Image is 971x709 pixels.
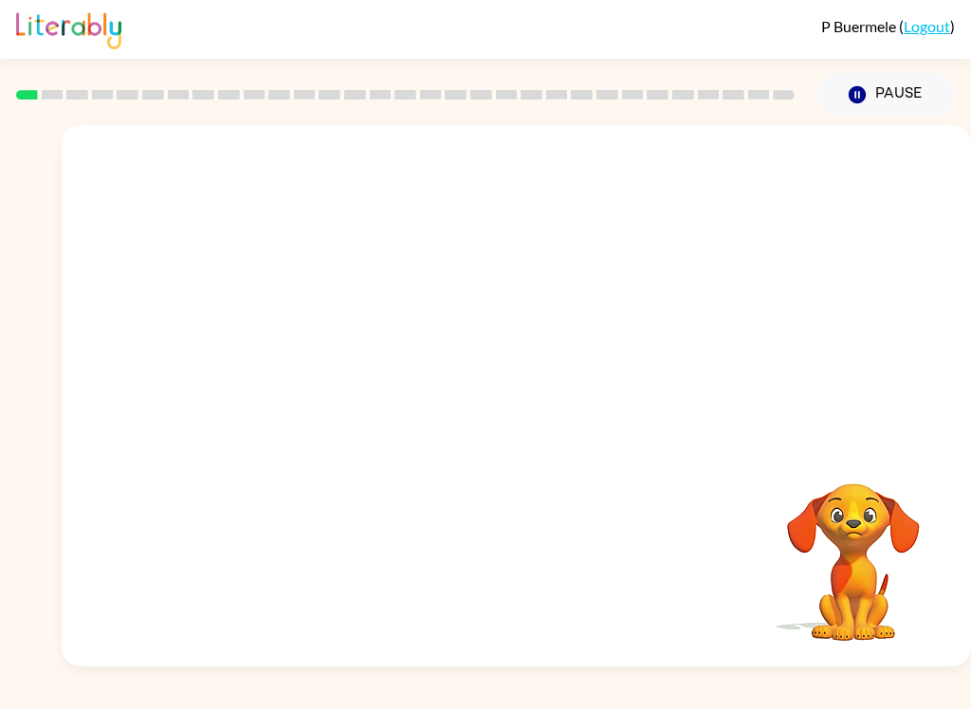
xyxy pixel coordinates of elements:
[904,17,950,35] a: Logout
[817,73,955,117] button: Pause
[16,8,121,49] img: Literably
[821,17,899,35] span: P Buermele
[759,454,948,644] video: Your browser must support playing .mp4 files to use Literably. Please try using another browser.
[821,17,955,35] div: ( )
